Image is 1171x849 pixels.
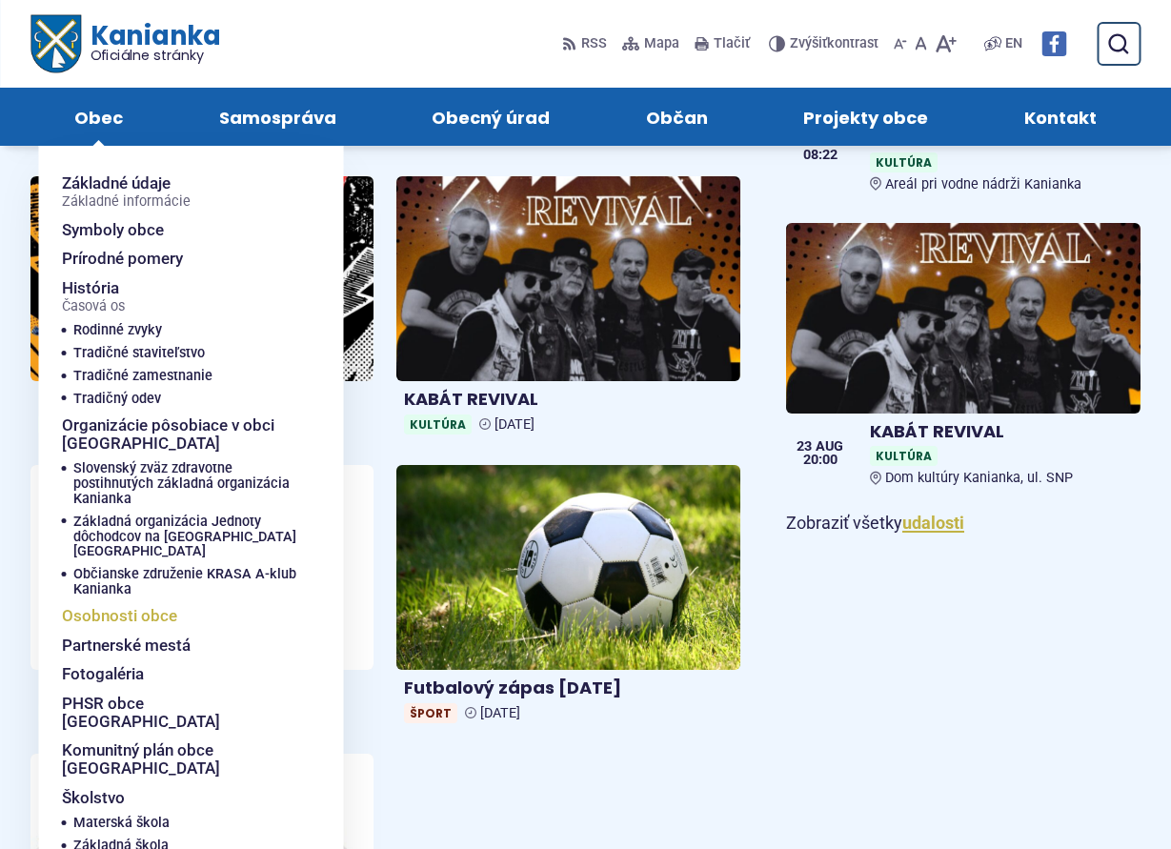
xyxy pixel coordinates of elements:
span: Občan [646,88,708,146]
a: Tradičný odev [73,388,291,411]
span: 08:22 [798,149,841,162]
span: Dom kultúry Kanianka, ul. SNP [885,470,1073,486]
span: Školstvo [62,783,125,813]
a: Organizácie pôsobiace v obci [GEOGRAPHIC_DATA] [62,411,298,457]
span: Tradičný odev [73,388,161,411]
a: Logo Kanianka, prejsť na domovskú stránku. [30,15,220,73]
span: RSS [581,32,607,55]
span: Obec [74,88,123,146]
img: Prejsť na Facebook stránku [1041,31,1066,56]
span: Materská škola [73,812,170,835]
a: Kontakt [996,88,1126,146]
a: Komunitný plán obce [GEOGRAPHIC_DATA] [62,736,298,782]
h4: KABÁT REVIVAL [404,389,732,411]
span: Symboly obce [62,215,164,245]
span: Tlačiť [714,36,750,52]
a: EN [1001,32,1026,55]
span: 20:00 [797,454,843,467]
span: Základné údaje [62,169,191,215]
a: Tradičné zamestnanie [73,365,291,388]
a: Tradičné staviteľstvo [73,342,291,365]
a: Základné údajeZákladné informácie [62,169,298,215]
a: KABÁT REVIVAL KultúraDom kultúry Kanianka, ul. SNP 23 aug 20:00 [786,223,1141,495]
span: Projekty obce [803,88,928,146]
span: 23 [797,440,812,454]
span: Kontakt [1024,88,1097,146]
span: Zvýšiť [790,35,827,51]
span: Prírodné pomery [62,244,183,273]
span: [DATE] [480,705,520,721]
a: Symboly obce [62,215,298,245]
a: PHSR obce [GEOGRAPHIC_DATA] [62,689,298,736]
span: Časová os [62,299,125,314]
span: Tradičné staviteľstvo [73,342,205,365]
a: Obecný úrad [403,88,579,146]
span: Samospráva [219,88,336,146]
span: Partnerské mestá [62,631,191,660]
span: Šport [404,703,457,723]
h1: Kanianka [80,23,219,63]
a: Školstvo [62,783,268,813]
span: Fotogaléria [62,659,144,689]
button: Nastaviť pôvodnú veľkosť písma [911,24,931,64]
h4: KABÁT REVIVAL [870,421,1133,443]
h4: KULTÚRNE LETO KANIANKA 2025 [870,106,1133,149]
span: kontrast [790,36,878,52]
button: Zmenšiť veľkosť písma [890,24,911,64]
a: Obec [46,88,152,146]
span: EN [1005,32,1022,55]
span: Osobnosti obce [62,601,177,631]
a: KABÁT REVIVAL Kultúra [DATE] [396,176,739,442]
span: Rodinné zvyky [73,319,162,342]
span: Mapa [644,32,679,55]
span: Tradičné zamestnanie [73,365,212,388]
span: Kultúra [870,152,938,172]
a: Slovenský zväz zdravotne postihnutých základná organizácia Kanianka [73,457,298,511]
a: Projekty obce [775,88,958,146]
a: Mapa [618,24,683,64]
a: Zobraziť všetky udalosti [902,513,964,533]
span: História [62,273,125,320]
a: Fotogaléria [62,659,298,689]
a: Rodinné zvyky [73,319,291,342]
span: Kultúra [404,414,472,435]
a: Partnerské mestá [62,631,298,660]
span: Oficiálne stránky [90,49,220,62]
a: Základná organizácia Jednoty dôchodcov na [GEOGRAPHIC_DATA] [GEOGRAPHIC_DATA] [73,511,298,564]
a: Občan [617,88,737,146]
a: Prírodné pomery [62,244,298,273]
button: Zvýšiťkontrast [769,24,882,64]
a: Obecný úrad [DATE] zatvorený Oznamy [DATE] [30,465,374,731]
span: Základné informácie [62,194,191,210]
a: Občianske združenie KRASA A-klub Kanianka [73,563,298,601]
span: Kultúra [870,446,938,466]
span: Areál pri vodne nádrži Kanianka [885,176,1081,192]
a: Osobnosti obce [62,601,298,631]
span: aug [816,440,843,454]
span: Obecný úrad [432,88,550,146]
a: Zápas 2. kola Slovnaft Cupu Obecný rozhlas [DATE] [30,176,374,442]
span: 01 [798,135,814,149]
a: RSS [562,24,611,64]
span: [DATE] [495,416,535,433]
a: Materská škola [73,812,291,835]
h4: Futbalový zápas [DATE] [404,677,732,699]
img: Prejsť na domovskú stránku [30,15,80,73]
button: Zväčšiť veľkosť písma [931,24,960,64]
a: HistóriaČasová os [62,273,268,320]
p: Zobraziť všetky [786,509,1141,538]
a: Futbalový zápas [DATE] Šport [DATE] [396,465,739,731]
button: Tlačiť [691,24,754,64]
a: Samospráva [191,88,366,146]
